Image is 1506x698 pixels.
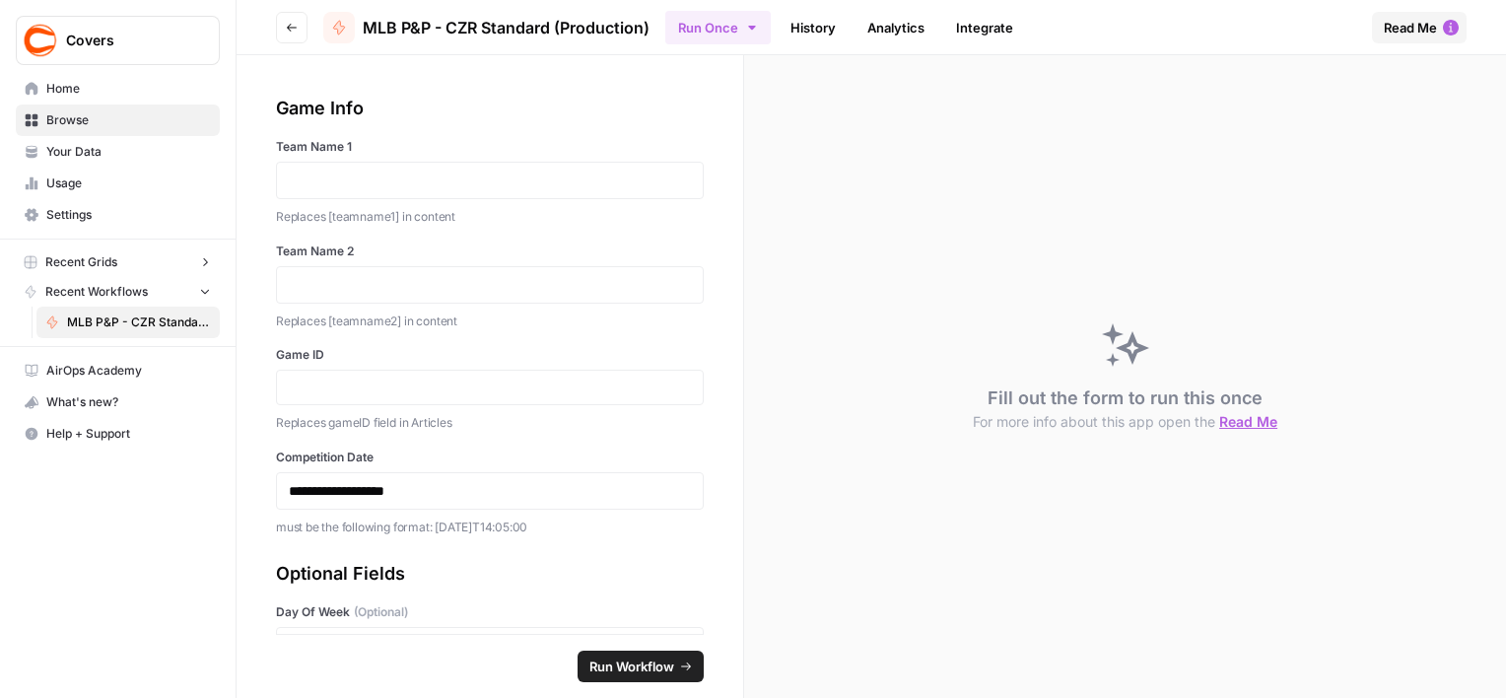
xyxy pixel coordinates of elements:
div: Game Info [276,95,704,122]
button: What's new? [16,386,220,418]
div: Fill out the form to run this once [973,384,1277,432]
a: Integrate [944,12,1025,43]
span: (Optional) [354,603,408,621]
button: Run Once [665,11,771,44]
div: What's new? [17,387,219,417]
a: Analytics [856,12,936,43]
button: Recent Workflows [16,277,220,307]
button: Workspace: Covers [16,16,220,65]
label: Game ID [276,346,704,364]
a: MLB P&P - CZR Standard (Production) [323,12,650,43]
p: Replaces [teamname2] in content [276,312,704,331]
a: AirOps Academy [16,355,220,386]
span: Settings [46,206,211,224]
button: Read Me [1372,12,1467,43]
a: History [779,12,848,43]
a: MLB P&P - CZR Standard (Production) [36,307,220,338]
span: Recent Grids [45,253,117,271]
span: Read Me [1219,413,1277,430]
button: Recent Grids [16,247,220,277]
span: Help + Support [46,425,211,443]
span: Covers [66,31,185,50]
a: Your Data [16,136,220,168]
button: Help + Support [16,418,220,450]
label: Day Of Week [276,603,704,621]
img: Covers Logo [23,23,58,58]
span: Recent Workflows [45,283,148,301]
span: Usage [46,174,211,192]
p: Replaces [teamname1] in content [276,207,704,227]
p: Replaces gameID field in Articles [276,413,704,433]
span: Read Me [1384,18,1437,37]
label: Team Name 1 [276,138,704,156]
button: Run Workflow [578,651,704,682]
span: Home [46,80,211,98]
span: Your Data [46,143,211,161]
span: Browse [46,111,211,129]
a: Browse [16,105,220,136]
span: AirOps Academy [46,362,211,380]
a: Usage [16,168,220,199]
a: Home [16,73,220,105]
p: must be the following format: [DATE]T14:05:00 [276,518,704,537]
button: For more info about this app open the Read Me [973,412,1277,432]
span: Run Workflow [589,657,674,676]
a: Settings [16,199,220,231]
label: Team Name 2 [276,243,704,260]
div: Optional Fields [276,560,704,588]
span: MLB P&P - CZR Standard (Production) [67,314,211,331]
span: MLB P&P - CZR Standard (Production) [363,16,650,39]
label: Competition Date [276,449,704,466]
